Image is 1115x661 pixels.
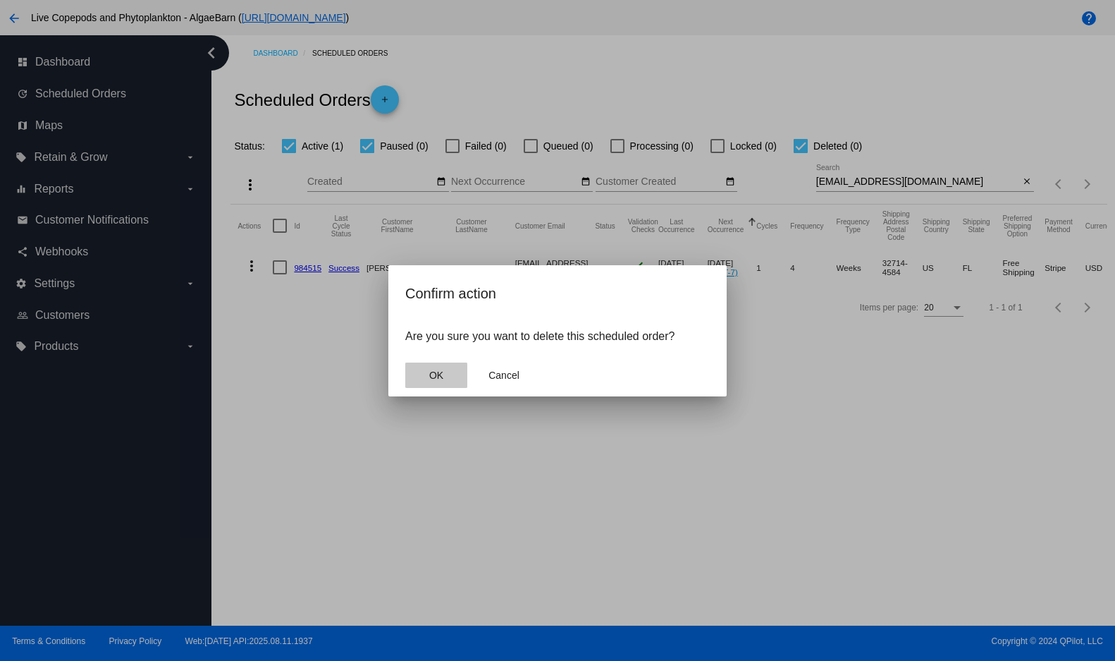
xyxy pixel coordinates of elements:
[429,370,443,381] span: OK
[405,330,710,343] p: Are you sure you want to delete this scheduled order?
[488,370,519,381] span: Cancel
[405,363,467,388] button: Close dialog
[473,363,535,388] button: Close dialog
[405,282,710,305] h2: Confirm action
